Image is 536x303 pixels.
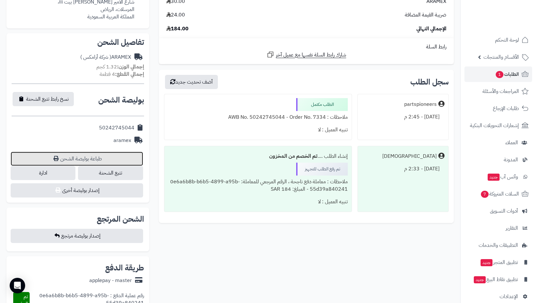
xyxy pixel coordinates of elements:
span: التطبيقات والخدمات [479,241,518,250]
span: تطبيق نقاط البيع [473,275,518,284]
a: تتبع الشحنة [78,166,143,180]
h3: سجل الطلب [410,78,449,86]
button: أضف تحديث جديد [165,75,218,89]
span: 1 [496,71,503,78]
button: نسخ رابط تتبع الشحنة [13,92,74,106]
a: طباعة بوليصة الشحن [11,152,143,166]
span: لوحة التحكم [495,35,519,45]
img: logo-2.png [492,17,530,31]
b: تم الخصم من المخزون [269,152,317,160]
span: جديد [481,259,492,266]
a: التطبيقات والخدمات [464,237,532,253]
span: التقارير [506,224,518,233]
span: جديد [488,174,500,181]
span: الإجمالي النهائي [416,25,446,33]
div: تنبيه العميل : لا [168,124,348,136]
span: المدونة [504,155,518,164]
span: 184.00 [166,25,189,33]
strong: إجمالي القطع: [115,70,144,78]
a: تطبيق نقاط البيعجديد [464,272,532,287]
h2: بوليصة الشحن [98,96,144,104]
button: إصدار بوليصة أخرى [11,183,143,197]
a: التقارير [464,220,532,236]
span: الإعدادات [500,292,518,301]
small: 4 قطعة [100,70,144,78]
a: طلبات الإرجاع [464,101,532,116]
a: المراجعات والأسئلة [464,84,532,99]
span: نسخ رابط تتبع الشحنة [26,95,69,103]
a: السلات المتروكة7 [464,186,532,202]
a: الطلبات1 [464,66,532,82]
div: [DATE] - 2:33 م [362,163,444,175]
span: ( شركة أرامكس ) [80,53,111,61]
span: العملاء [505,138,518,147]
h2: طريقة الدفع [105,264,144,272]
div: تم رفع الطلب للتجهيز [296,163,348,176]
span: أدوات التسويق [490,207,518,216]
span: طلبات الإرجاع [493,104,519,113]
a: وآتس آبجديد [464,169,532,185]
a: إشعارات التحويلات البنكية [464,118,532,133]
span: تطبيق المتجر [480,258,518,267]
div: إنشاء الطلب .... [168,150,348,163]
div: ملاحظات : معاملة دفع ناجحة ، الرقم المرجعي للمعاملة: 0e6a6b8b-b6b5-4899-a95b-55d39a840241 - المبل... [168,176,348,196]
h2: الشحن المرتجع [97,215,144,223]
span: 24.00 [166,11,185,19]
small: 1.32 كجم [96,63,144,71]
span: الطلبات [495,70,519,79]
div: ملاحظات : AWB No. 50242745044 - Order No. 7334 [168,111,348,124]
span: شارك رابط السلة نفسها مع عميل آخر [276,51,346,59]
strong: إجمالي الوزن: [117,63,144,71]
button: إصدار بوليصة مرتجع [11,229,143,243]
span: إشعارات التحويلات البنكية [470,121,519,130]
div: 50242745044 [99,124,134,132]
div: [DEMOGRAPHIC_DATA] [382,153,437,160]
div: aramex [113,137,131,144]
a: لوحة التحكم [464,32,532,48]
span: المراجعات والأسئلة [482,87,519,96]
div: ARAMEX [80,54,131,61]
h2: تفاصيل الشحن [12,38,144,46]
div: [DATE] - 2:45 م [362,111,444,123]
span: السلات المتروكة [480,189,519,198]
div: الطلب مكتمل [296,98,348,111]
span: جديد [474,276,486,283]
div: رابط السلة [161,43,451,51]
span: وآتس آب [487,172,518,181]
a: العملاء [464,135,532,150]
span: ضريبة القيمة المضافة [405,11,446,19]
div: Open Intercom Messenger [10,278,25,293]
a: المدونة [464,152,532,167]
a: تطبيق المتجرجديد [464,255,532,270]
span: 7 [481,191,489,198]
a: أدوات التسويق [464,203,532,219]
a: شارك رابط السلة نفسها مع عميل آخر [267,51,346,59]
div: applepay - master [89,277,132,284]
span: الأقسام والمنتجات [483,53,519,62]
div: partspioneers [404,101,437,108]
div: تنبيه العميل : لا [168,196,348,208]
a: ادارة [11,166,75,180]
